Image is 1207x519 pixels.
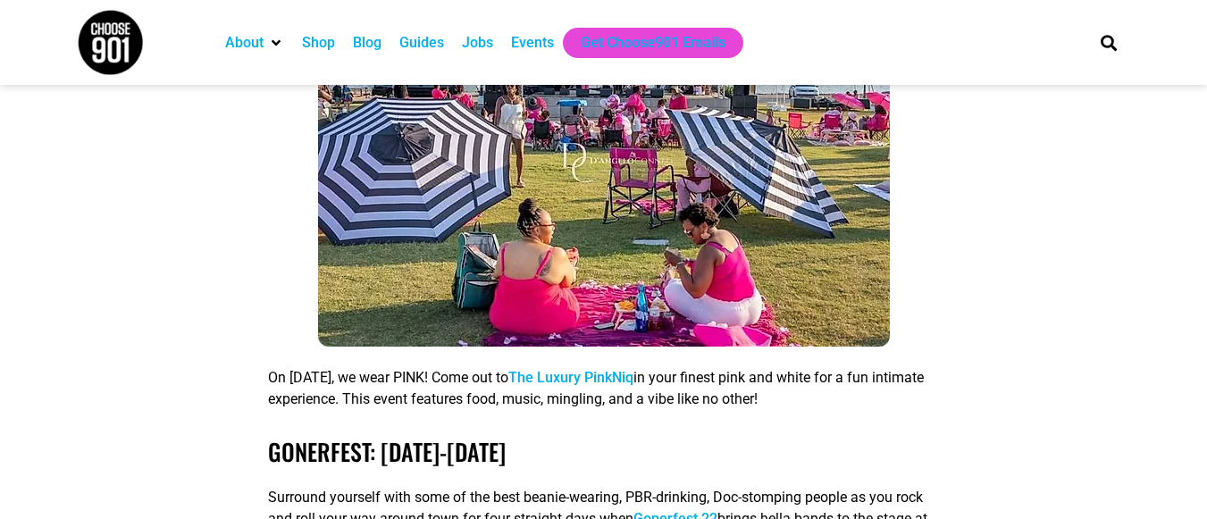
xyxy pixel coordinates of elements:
[302,32,335,54] a: Shop
[462,32,493,54] a: Jobs
[511,32,554,54] a: Events
[216,28,293,58] div: About
[508,369,633,386] a: The Luxury PinkNiq
[581,32,725,54] a: Get Choose901 Emails
[399,32,444,54] a: Guides
[216,28,1070,58] nav: Main nav
[225,32,264,54] a: About
[268,367,939,410] p: On [DATE], we wear PINK! Come out to in your finest pink and white for a fun intimate experience....
[353,32,381,54] a: Blog
[268,434,506,469] a: Gonerfest: [DATE]-[DATE]
[1094,28,1123,57] div: Search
